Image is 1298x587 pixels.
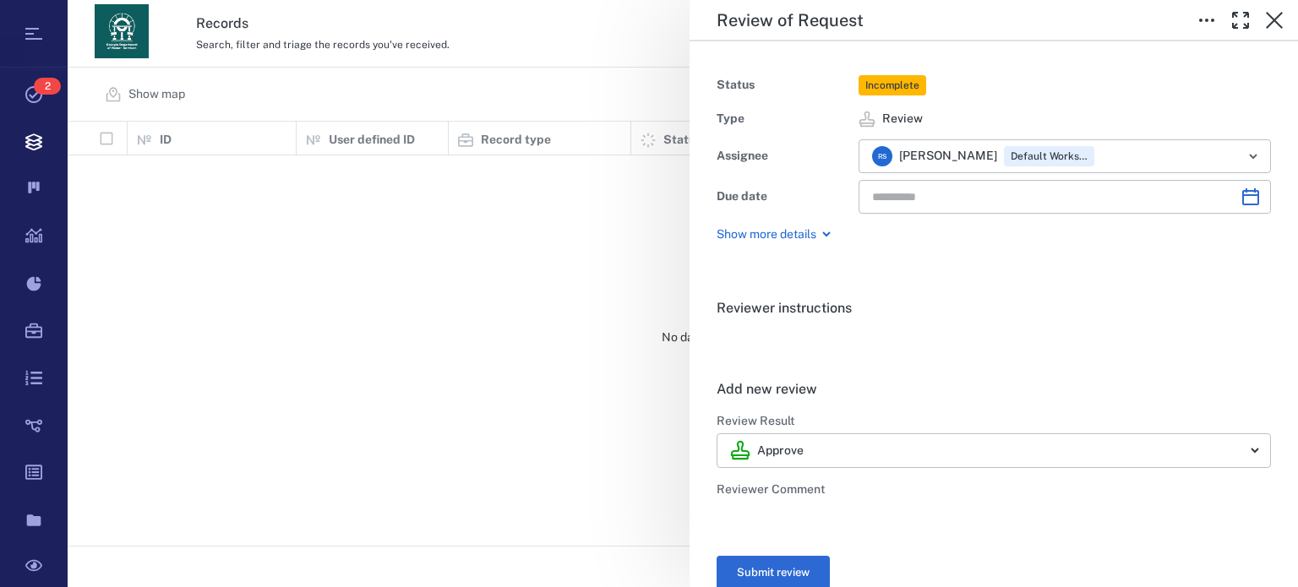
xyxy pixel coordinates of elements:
[717,298,1271,318] h6: Reviewer instructions
[862,79,923,93] span: Incomplete
[717,10,864,31] h5: Review of Request
[717,334,720,350] span: .
[717,73,852,97] div: Status
[1224,3,1257,37] button: Toggle Fullscreen
[899,148,997,165] span: [PERSON_NAME]
[34,78,61,95] span: 2
[717,185,852,209] div: Due date
[717,144,852,168] div: Assignee
[717,413,1271,430] h6: Review Result
[1007,149,1091,164] span: Default Workspace
[1257,3,1291,37] button: Close
[717,226,816,243] p: Show more details
[1241,144,1265,168] button: Open
[1234,180,1268,214] button: Choose date, selected date is Oct 8, 2025
[717,379,1271,399] h6: Add new review
[717,481,1271,498] h6: Reviewer Comment
[717,107,852,131] div: Type
[757,443,804,459] p: Approve
[1190,3,1224,37] button: Toggle to Edit Boxes
[882,111,923,128] span: Review
[872,146,892,166] div: R S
